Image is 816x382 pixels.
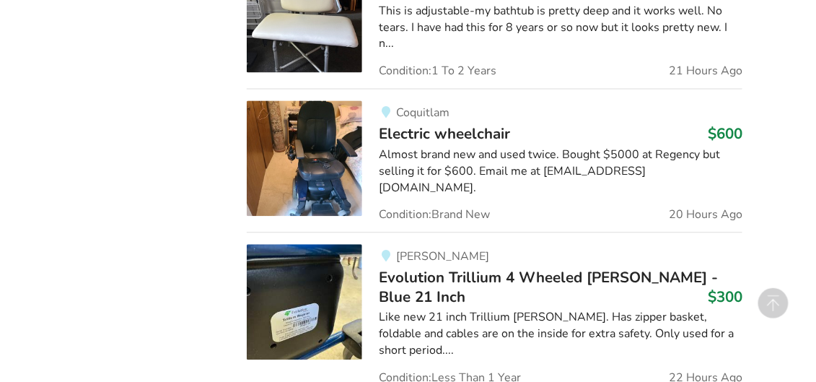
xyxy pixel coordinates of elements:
[380,309,742,359] div: Like new 21 inch Trillium [PERSON_NAME]. Has zipper basket, foldable and cables are on the inside...
[380,123,511,144] span: Electric wheelchair
[380,209,491,220] span: Condition: Brand New
[708,124,742,143] h3: $600
[247,244,362,360] img: mobility-evolution trillium 4 wheeled walker - blue 21 inch
[247,100,362,216] img: mobility-electric wheelchair
[708,287,742,306] h3: $300
[380,65,497,77] span: Condition: 1 To 2 Years
[380,3,742,53] div: This is adjustable-my bathtub is pretty deep and it works well. No tears. I have had this for 8 y...
[247,88,742,232] a: mobility-electric wheelchair CoquitlamElectric wheelchair$600Almost brand new and used twice. Bou...
[669,209,742,220] span: 20 Hours Ago
[380,147,742,196] div: Almost brand new and used twice. Bought $5000 at Regency but selling it for $600. Email me at [EM...
[396,105,449,121] span: Coquitlam
[380,267,719,306] span: Evolution Trillium 4 Wheeled [PERSON_NAME] - Blue 21 Inch
[396,248,489,264] span: [PERSON_NAME]
[669,65,742,77] span: 21 Hours Ago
